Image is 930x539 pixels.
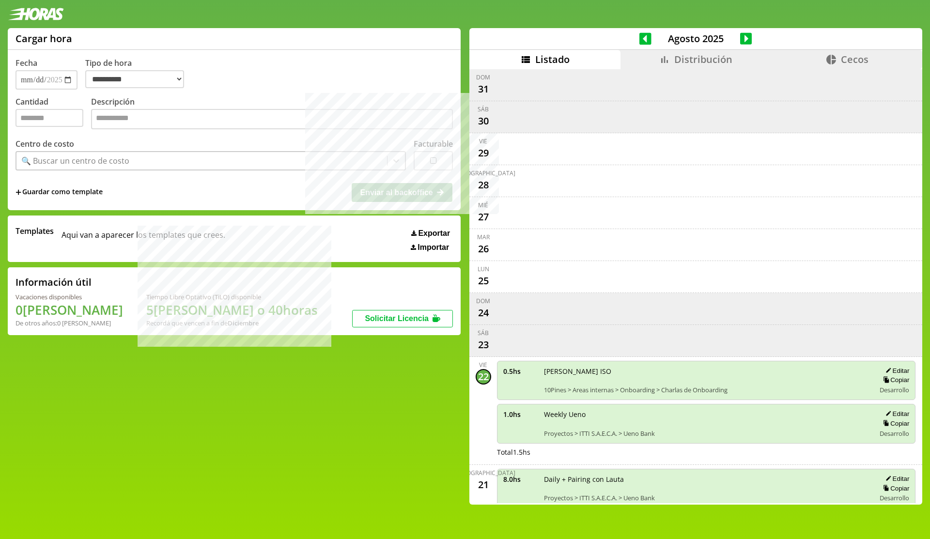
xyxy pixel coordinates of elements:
[85,70,184,88] select: Tipo de hora
[8,8,64,20] img: logotipo
[476,209,491,225] div: 27
[476,369,491,385] div: 22
[15,58,37,68] label: Fecha
[544,429,869,438] span: Proyectos > ITTI S.A.E.C.A. > Ueno Bank
[414,139,453,149] label: Facturable
[535,53,570,66] span: Listado
[883,475,909,483] button: Editar
[476,113,491,129] div: 30
[674,53,732,66] span: Distribución
[476,297,490,305] div: dom
[478,105,489,113] div: sáb
[15,109,83,127] input: Cantidad
[476,241,491,257] div: 26
[408,229,453,238] button: Exportar
[146,293,318,301] div: Tiempo Libre Optativo (TiLO) disponible
[880,429,909,438] span: Desarrollo
[15,32,72,45] h1: Cargar hora
[365,314,429,323] span: Solicitar Licencia
[479,137,487,145] div: vie
[476,305,491,321] div: 24
[880,419,909,428] button: Copiar
[477,233,490,241] div: mar
[476,73,490,81] div: dom
[91,96,453,132] label: Descripción
[883,410,909,418] button: Editar
[476,477,491,493] div: 21
[418,243,449,252] span: Importar
[15,276,92,289] h2: Información útil
[91,109,453,129] textarea: Descripción
[478,265,489,273] div: lun
[476,81,491,97] div: 31
[544,493,869,502] span: Proyectos > ITTI S.A.E.C.A. > Ueno Bank
[503,410,537,419] span: 1.0 hs
[15,319,123,327] div: De otros años: 0 [PERSON_NAME]
[418,229,450,238] span: Exportar
[15,187,103,198] span: +Guardar como template
[146,301,318,319] h1: 5 [PERSON_NAME] o 40 horas
[146,319,318,327] div: Recordá que vencen a fin de
[21,155,129,166] div: 🔍 Buscar un centro de costo
[15,96,91,132] label: Cantidad
[478,329,489,337] div: sáb
[880,493,909,502] span: Desarrollo
[228,319,259,327] b: Diciembre
[62,226,225,252] span: Aqui van a aparecer los templates que crees.
[476,177,491,193] div: 28
[352,310,453,327] button: Solicitar Licencia
[651,32,740,45] span: Agosto 2025
[497,447,916,457] div: Total 1.5 hs
[15,301,123,319] h1: 0 [PERSON_NAME]
[503,475,537,484] span: 8.0 hs
[544,475,869,484] span: Daily + Pairing con Lauta
[451,469,515,477] div: [DEMOGRAPHIC_DATA]
[841,53,868,66] span: Cecos
[476,337,491,353] div: 23
[880,385,909,394] span: Desarrollo
[15,293,123,301] div: Vacaciones disponibles
[15,226,54,236] span: Templates
[15,187,21,198] span: +
[479,361,487,369] div: vie
[478,201,488,209] div: mié
[15,139,74,149] label: Centro de costo
[544,410,869,419] span: Weekly Ueno
[544,385,869,394] span: 10Pines > Areas internas > Onboarding > Charlas de Onboarding
[469,69,922,504] div: scrollable content
[503,367,537,376] span: 0.5 hs
[544,367,869,376] span: [PERSON_NAME] ISO
[880,376,909,384] button: Copiar
[883,367,909,375] button: Editar
[880,484,909,493] button: Copiar
[476,145,491,161] div: 29
[476,273,491,289] div: 25
[451,169,515,177] div: [DEMOGRAPHIC_DATA]
[85,58,192,90] label: Tipo de hora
